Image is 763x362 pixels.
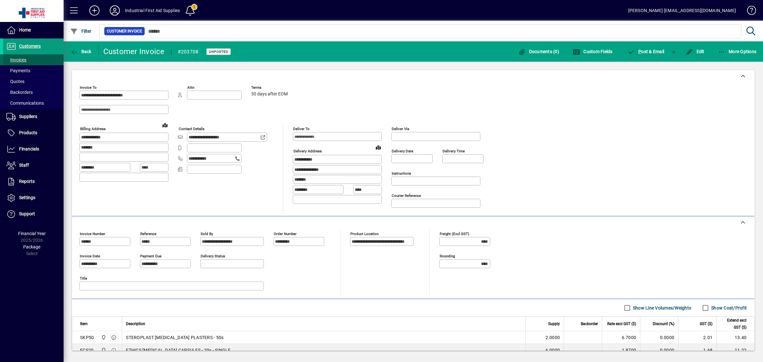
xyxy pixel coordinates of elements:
[716,46,758,57] button: More Options
[3,125,64,141] a: Products
[700,320,712,327] span: GST ($)
[516,46,561,57] button: Documents (0)
[69,46,93,57] button: Back
[3,157,64,173] a: Staff
[105,5,125,16] button: Profile
[3,54,64,65] a: Invoices
[3,206,64,222] a: Support
[140,254,162,258] mat-label: Payment due
[69,25,93,37] button: Filter
[19,44,41,49] span: Customers
[678,344,716,357] td: 1.68
[581,320,598,327] span: Backorder
[80,320,88,327] span: Item
[18,231,46,236] span: Financial Year
[3,76,64,87] a: Quotes
[548,320,560,327] span: Supply
[19,195,35,200] span: Settings
[126,334,223,341] span: STEROPLAST [MEDICAL_DATA] PLASTERS - 50s
[440,232,469,236] mat-label: Freight (excl GST)
[640,344,678,357] td: 0.0000
[350,232,379,236] mat-label: Product location
[3,65,64,76] a: Payments
[3,109,64,125] a: Suppliers
[19,146,39,151] span: Financials
[571,46,614,57] button: Custom Fields
[251,86,289,90] span: Terms
[653,320,674,327] span: Discount (%)
[103,46,165,57] div: Customer Invoice
[518,49,559,54] span: Documents (0)
[293,127,310,131] mat-label: Deliver To
[710,305,747,311] label: Show Cost/Profit
[6,68,30,73] span: Payments
[19,27,31,32] span: Home
[19,130,37,135] span: Products
[685,49,705,54] span: Edit
[546,334,560,341] span: 2.0000
[125,5,180,16] div: Industrial First Aid Supplies
[392,149,413,153] mat-label: Delivery date
[80,232,105,236] mat-label: Invoice number
[64,46,99,57] app-page-header-button: Back
[684,46,706,57] button: Edit
[718,49,757,54] span: More Options
[19,163,29,168] span: Staff
[678,331,716,344] td: 2.01
[126,347,230,353] span: ETHICS [MEDICAL_DATA] CAPSULES - 20s - SINGLE
[640,331,678,344] td: 0.0000
[716,344,754,357] td: 11.22
[392,193,421,198] mat-label: Courier Reference
[628,49,664,54] span: ost & Email
[80,276,87,281] mat-label: Title
[107,28,142,34] span: Customer Invoice
[392,171,411,176] mat-label: Instructions
[209,50,228,54] span: Unposted
[573,49,613,54] span: Custom Fields
[80,254,100,258] mat-label: Invoice date
[100,334,107,341] span: INDUSTRIAL FIRST AID SUPPLIES LTD
[3,174,64,190] a: Reports
[178,47,199,57] div: #203708
[624,46,668,57] button: Post & Email
[607,320,636,327] span: Rate excl GST ($)
[628,5,736,16] div: [PERSON_NAME] [EMAIL_ADDRESS][DOMAIN_NAME]
[19,114,37,119] span: Suppliers
[373,142,383,152] a: View on map
[6,90,33,95] span: Backorders
[3,190,64,206] a: Settings
[6,101,44,106] span: Communications
[251,92,288,97] span: 30 days after EOM
[19,179,35,184] span: Reports
[274,232,297,236] mat-label: Order number
[70,49,92,54] span: Back
[201,232,213,236] mat-label: Sold by
[392,127,409,131] mat-label: Deliver via
[606,334,636,341] div: 6.7000
[546,347,560,353] span: 6.0000
[80,334,94,341] div: SKP50
[201,254,225,258] mat-label: Delivery status
[3,141,64,157] a: Financials
[187,85,194,90] mat-label: Attn
[720,317,746,331] span: Extend excl GST ($)
[160,120,170,130] a: View on map
[3,22,64,38] a: Home
[632,305,691,311] label: Show Line Volumes/Weights
[100,347,107,354] span: INDUSTRIAL FIRST AID SUPPLIES LTD
[84,5,105,16] button: Add
[440,254,455,258] mat-label: Rounding
[443,149,465,153] mat-label: Delivery time
[126,320,145,327] span: Description
[638,49,641,54] span: P
[70,29,92,34] span: Filter
[6,79,24,84] span: Quotes
[3,87,64,98] a: Backorders
[140,232,156,236] mat-label: Reference
[23,244,40,249] span: Package
[80,85,97,90] mat-label: Invoice To
[742,1,755,22] a: Knowledge Base
[19,211,35,216] span: Support
[606,347,636,353] div: 1.8700
[716,331,754,344] td: 13.40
